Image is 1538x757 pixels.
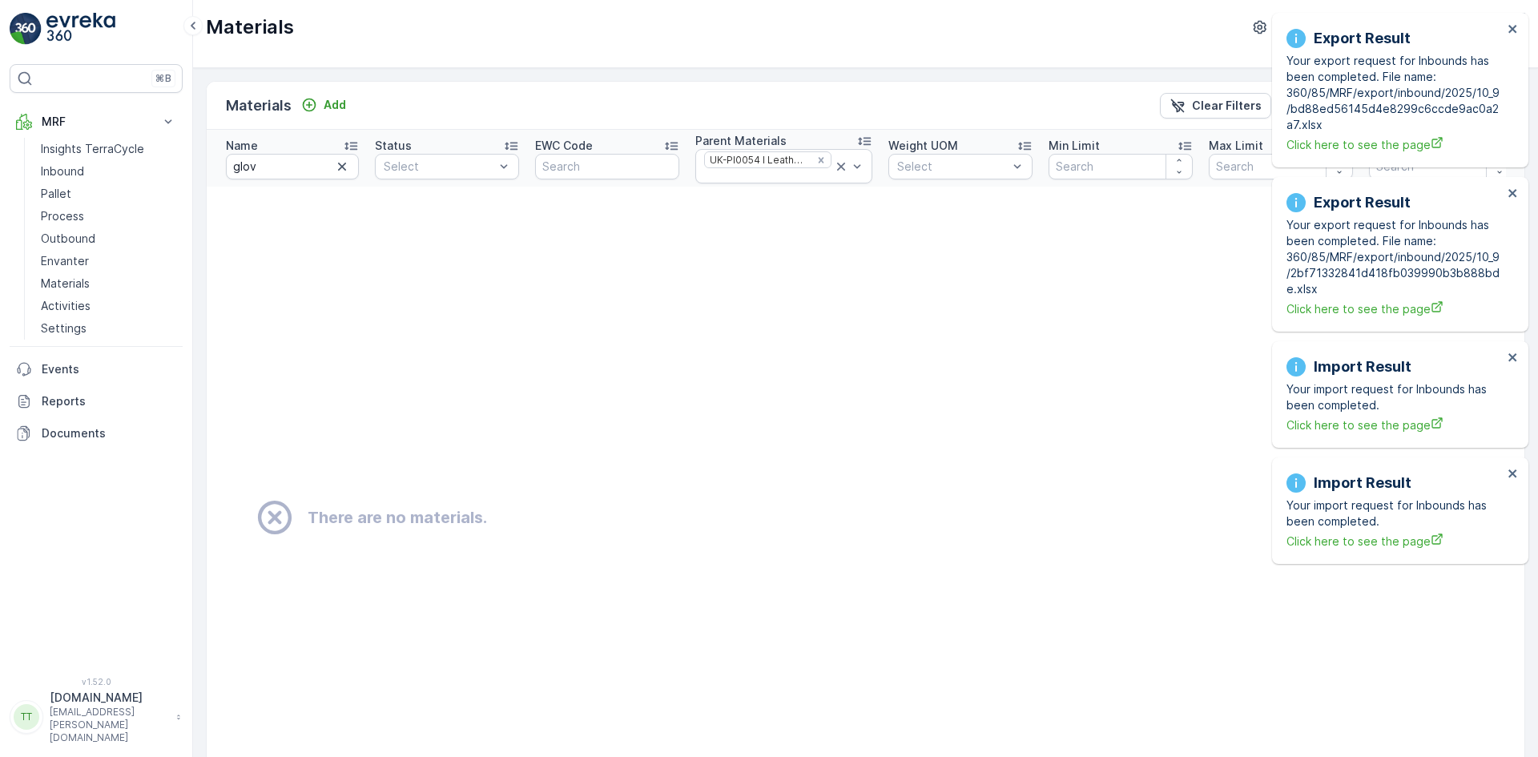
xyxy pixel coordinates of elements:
[226,154,359,179] input: Search
[50,690,168,706] p: [DOMAIN_NAME]
[1508,351,1519,366] button: close
[14,704,39,730] div: TT
[375,138,412,154] p: Status
[1209,138,1263,154] p: Max Limit
[41,231,95,247] p: Outbound
[1049,154,1193,179] input: Search
[1314,27,1411,50] p: Export Result
[1286,381,1503,413] p: Your import request for Inbounds has been completed.
[295,95,352,115] button: Add
[1286,300,1503,317] a: Click here to see the page
[42,114,151,130] p: MRF
[50,706,168,744] p: [EMAIL_ADDRESS][PERSON_NAME][DOMAIN_NAME]
[1286,417,1503,433] a: Click here to see the page
[34,138,183,160] a: Insights TerraCycle
[34,228,183,250] a: Outbound
[308,505,487,529] h2: There are no materials.
[1508,22,1519,38] button: close
[34,295,183,317] a: Activities
[34,317,183,340] a: Settings
[1314,191,1411,214] p: Export Result
[324,97,346,113] p: Add
[695,133,787,149] p: Parent Materials
[41,141,144,157] p: Insights TerraCycle
[1160,93,1271,119] button: Clear Filters
[41,186,71,202] p: Pallet
[10,106,183,138] button: MRF
[1209,154,1353,179] input: Search
[41,276,90,292] p: Materials
[10,353,183,385] a: Events
[1286,533,1503,550] a: Click here to see the page
[384,159,494,175] p: Select
[34,250,183,272] a: Envanter
[897,159,1008,175] p: Select
[812,154,830,167] div: Remove UK-PI0054 I Leather Gloves
[535,154,679,179] input: Search
[41,253,89,269] p: Envanter
[226,138,258,154] p: Name
[1286,497,1503,529] p: Your import request for Inbounds has been completed.
[46,13,115,45] img: logo_light-DOdMpM7g.png
[34,160,183,183] a: Inbound
[10,677,183,687] span: v 1.52.0
[888,138,958,154] p: Weight UOM
[34,183,183,205] a: Pallet
[1192,98,1262,114] p: Clear Filters
[226,95,292,117] p: Materials
[155,72,171,85] p: ⌘B
[10,13,42,45] img: logo
[41,163,84,179] p: Inbound
[1286,136,1503,153] a: Click here to see the page
[1049,138,1100,154] p: Min Limit
[42,361,176,377] p: Events
[1314,356,1411,378] p: Import Result
[535,138,593,154] p: EWC Code
[1286,217,1503,297] p: Your export request for Inbounds has been completed. File name: 360/85/MRF/export/inbound/2025/10...
[206,14,294,40] p: Materials
[41,320,87,336] p: Settings
[34,272,183,295] a: Materials
[1286,53,1503,133] p: Your export request for Inbounds has been completed. File name: 360/85/MRF/export/inbound/2025/10...
[42,425,176,441] p: Documents
[41,208,84,224] p: Process
[1508,467,1519,482] button: close
[1314,472,1411,494] p: Import Result
[34,205,183,228] a: Process
[41,298,91,314] p: Activities
[42,393,176,409] p: Reports
[705,152,811,167] div: UK-PI0054 I Leather Gloves
[10,417,183,449] a: Documents
[10,690,183,744] button: TT[DOMAIN_NAME][EMAIL_ADDRESS][PERSON_NAME][DOMAIN_NAME]
[10,385,183,417] a: Reports
[1508,187,1519,202] button: close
